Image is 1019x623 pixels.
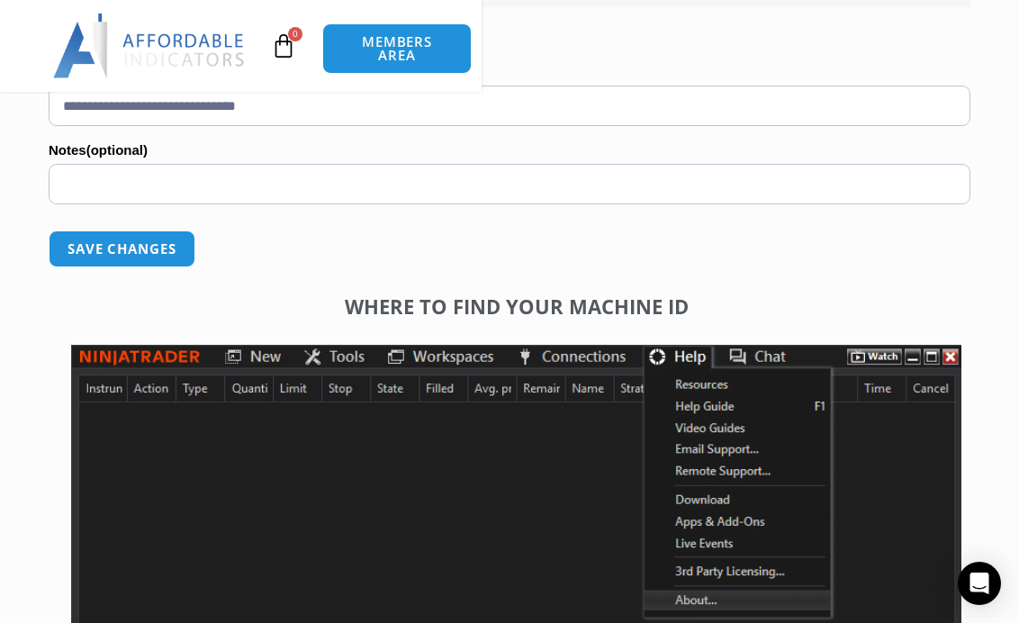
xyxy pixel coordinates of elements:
[958,562,1001,605] div: Open Intercom Messenger
[288,27,302,41] span: 0
[244,20,323,72] a: 0
[71,294,961,318] h4: Where to find your Machine ID
[49,59,970,86] label: NinjaTrader Machine ID 1
[322,23,472,74] a: MEMBERS AREA
[49,230,195,267] button: Save changes
[49,137,970,164] label: Notes
[53,14,247,78] img: LogoAI | Affordable Indicators – NinjaTrader
[341,35,453,62] span: MEMBERS AREA
[86,142,148,158] span: (optional)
